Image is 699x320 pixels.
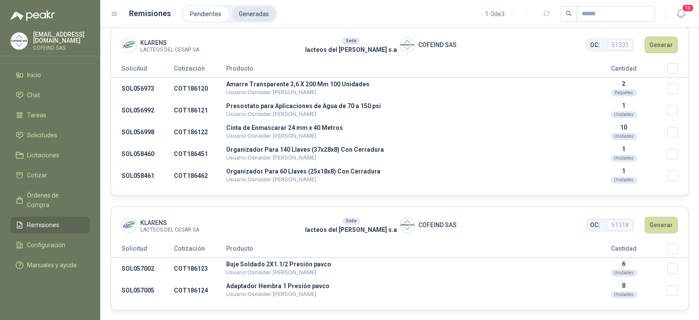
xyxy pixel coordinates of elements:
[667,243,688,258] th: Seleccionar/deseleccionar
[10,67,90,83] a: Inicio
[183,7,228,21] a: Pendientes
[226,243,580,258] th: Producto
[302,225,400,235] p: lacteos del [PERSON_NAME] s.a
[667,143,688,165] td: Seleccionar/deseleccionar
[667,99,688,121] td: Seleccionar/deseleccionar
[226,168,580,174] p: Organizador Para 60 Llaves (25x18x8) Con Cerradura
[682,4,694,12] span: 13
[566,10,572,17] span: search
[111,165,174,187] td: SOL058461
[129,7,171,20] h1: Remisiones
[400,218,414,232] img: Company Logo
[10,187,90,213] a: Órdenes de Compra
[11,33,27,49] img: Company Logo
[226,89,316,95] span: Usuario: Osnaider [PERSON_NAME]
[226,176,316,183] span: Usuario: Osnaider [PERSON_NAME]
[611,155,637,162] div: Unidades
[33,45,90,51] p: COFEIND SAS
[485,7,533,21] div: 1 - 3 de 3
[174,78,226,100] td: COT186120
[27,150,59,160] span: Licitaciones
[645,217,678,233] button: Generar
[232,7,276,21] a: Generadas
[111,143,174,165] td: SOL058460
[10,107,90,123] a: Tareas
[302,45,400,54] p: lacteos del [PERSON_NAME] s.a
[27,110,46,120] span: Tareas
[667,78,688,100] td: Seleccionar/deseleccionar
[580,80,667,87] p: 2
[10,10,55,21] img: Logo peakr
[10,257,90,273] a: Manuales y ayuda
[174,143,226,165] td: COT186451
[27,220,59,230] span: Remisiones
[174,99,226,121] td: COT186121
[122,38,136,52] img: Company Logo
[590,40,600,50] span: OC:
[590,220,600,230] span: OC:
[27,70,41,80] span: Inicio
[580,63,667,78] th: Cantidad
[226,81,580,87] p: Amarre Transparente 3,6 X 200 Mm 100 Unidades
[611,291,637,298] div: Unidades
[580,146,667,153] p: 1
[611,133,637,140] div: Unidades
[580,124,667,131] p: 10
[10,167,90,184] a: Cotizar
[226,146,580,153] p: Organizador Para 140 Llaves (37x28x8) Con Cerradura
[140,218,199,228] span: KLARENS
[111,121,174,143] td: SOL056998
[580,243,667,258] th: Cantidad
[174,121,226,143] td: COT186122
[10,87,90,103] a: Chat
[667,279,688,301] td: Seleccionar/deseleccionar
[10,127,90,143] a: Solicitudes
[122,218,136,232] img: Company Logo
[607,220,633,230] span: 51318
[667,63,688,78] th: Seleccionar/deseleccionar
[607,40,633,50] span: 51331
[111,78,174,100] td: SOL056973
[226,103,580,109] p: Presostato para Aplicaciones de Agua de 70 a 150 psi
[111,63,174,78] th: Solicitud
[645,37,678,53] button: Generar
[611,177,637,184] div: Unidades
[226,133,316,139] span: Usuario: Osnaider [PERSON_NAME]
[27,90,40,100] span: Chat
[580,167,667,174] p: 1
[140,48,199,52] span: LACTEOS DEL CESAR SA
[111,258,174,280] td: SOL057002
[418,220,457,230] span: COFEIND SAS
[400,38,414,52] img: Company Logo
[174,63,226,78] th: Cotización
[140,228,199,232] span: LACTEOS DEL CESAR SA
[27,240,65,250] span: Configuración
[174,243,226,258] th: Cotización
[667,258,688,280] td: Seleccionar/deseleccionar
[33,31,90,44] p: [EMAIL_ADDRESS][DOMAIN_NAME]
[226,291,316,297] span: Usuario: Osnaider [PERSON_NAME]
[27,191,81,210] span: Órdenes de Compra
[342,218,360,225] div: Sede
[611,111,637,118] div: Unidades
[174,258,226,280] td: COT186123
[226,269,316,276] span: Usuario: Osnaider [PERSON_NAME]
[111,99,174,121] td: SOL056992
[226,154,316,161] span: Usuario: Osnaider [PERSON_NAME]
[667,121,688,143] td: Seleccionar/deseleccionar
[27,170,47,180] span: Cotizar
[10,237,90,253] a: Configuración
[10,217,90,233] a: Remisiones
[611,89,637,96] div: Paquetes
[27,260,77,270] span: Manuales y ayuda
[342,37,360,44] div: Sede
[226,111,316,117] span: Usuario: Osnaider [PERSON_NAME]
[174,165,226,187] td: COT186462
[226,125,580,131] p: Cinta de Enmascarar 24 mm x 40 Metros
[27,130,57,140] span: Solicitudes
[111,279,174,301] td: SOL057005
[10,147,90,163] a: Licitaciones
[226,63,580,78] th: Producto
